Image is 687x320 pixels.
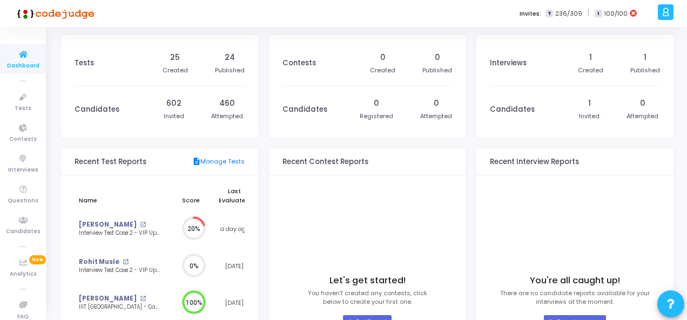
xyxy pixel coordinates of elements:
span: New [29,255,46,264]
div: Created [578,66,603,75]
h3: Recent Test Reports [75,158,146,166]
p: There are no candidate reports available for your interviews at the moment. [500,289,650,307]
span: Candidates [6,227,41,236]
span: Analytics [10,270,37,279]
a: [PERSON_NAME] [79,294,137,303]
span: Dashboard [7,62,39,71]
div: Invited [579,112,600,121]
div: 0 [434,98,439,109]
span: Interviews [8,166,38,175]
h3: Recent Interview Reports [490,158,579,166]
h4: Let's get started! [329,275,406,286]
a: Rohit Musle [79,257,119,267]
h4: You're all caught up! [530,275,620,286]
mat-icon: description [192,157,200,167]
span: 236/309 [555,9,582,18]
div: Interview Test Case 2 - VIP Upgrade Prediction (AI/ML) [79,267,163,275]
td: a day ago [214,210,255,248]
div: IIIT [GEOGRAPHIC_DATA] - Campus Drive Dec - 2024 - Technical Assessment [79,303,163,311]
th: Score [167,181,214,210]
h3: Candidates [490,105,535,114]
th: Name [75,181,167,210]
h3: Candidates [282,105,327,114]
div: 24 [225,52,235,63]
div: 0 [374,98,379,109]
div: Created [163,66,188,75]
div: Published [630,66,660,75]
span: I [595,10,602,18]
span: | [588,8,589,19]
mat-icon: open_in_new [123,259,129,265]
h3: Recent Contest Reports [282,158,368,166]
div: Registered [360,112,393,121]
div: Attempted [211,112,243,121]
label: Invites: [520,9,541,18]
span: Questions [8,196,38,206]
div: 0 [640,98,645,109]
div: Invited [164,112,184,121]
p: You haven’t created any contests, click below to create your first one. [308,289,427,307]
div: Published [422,66,452,75]
div: 602 [166,98,181,109]
a: Manage Tests [192,157,245,167]
div: 1 [588,98,591,109]
div: 0 [380,52,386,63]
div: 460 [219,98,235,109]
div: 25 [170,52,180,63]
span: 100/100 [604,9,628,18]
span: Contests [9,135,37,144]
div: Published [215,66,245,75]
h3: Candidates [75,105,119,114]
div: Attempted [420,112,452,121]
a: [PERSON_NAME] [79,220,137,229]
div: Interview Test Case 2 - VIP Upgrade Prediction (AI/ML) [79,229,163,237]
div: 1 [589,52,592,63]
span: Tests [15,104,31,113]
div: 1 [644,52,646,63]
div: 0 [435,52,440,63]
mat-icon: open_in_new [140,222,146,228]
div: Attempted [627,112,658,121]
img: logo [14,3,95,24]
h3: Interviews [490,59,527,67]
h3: Contests [282,59,316,67]
span: T [545,10,553,18]
th: Last Evaluated [214,181,255,210]
div: Created [370,66,395,75]
mat-icon: open_in_new [140,296,146,302]
h3: Tests [75,59,94,67]
td: [DATE] [214,248,255,285]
